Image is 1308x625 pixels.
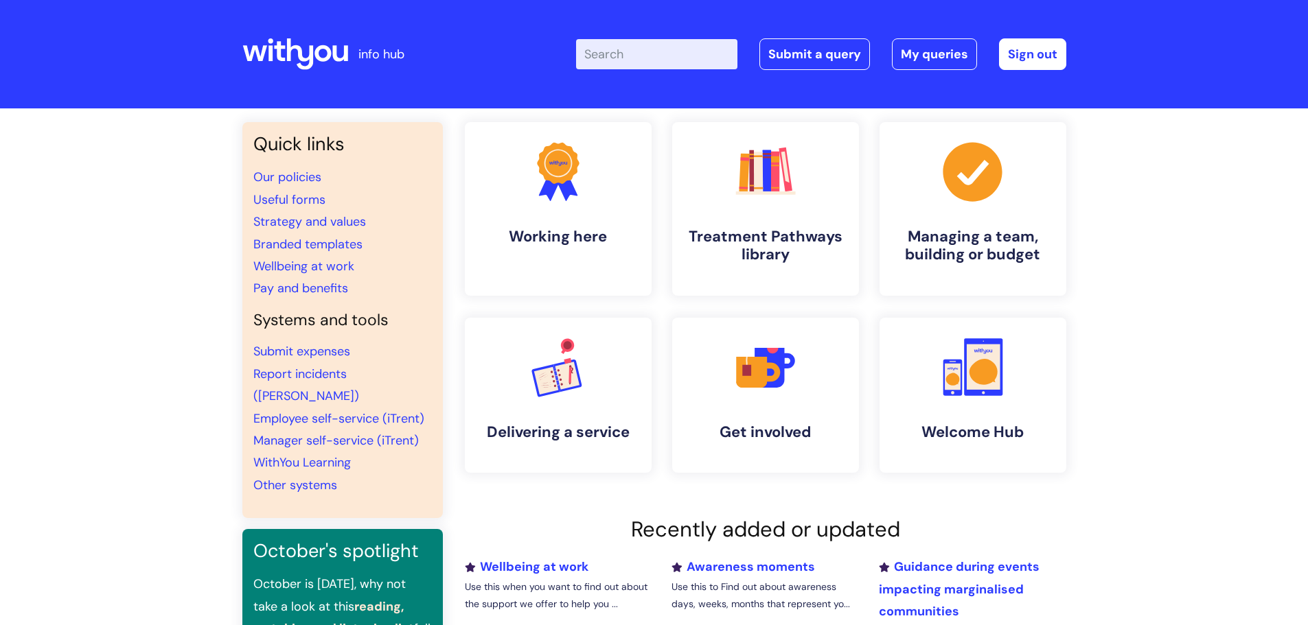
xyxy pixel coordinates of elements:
[576,38,1066,70] div: | -
[253,236,363,252] a: Branded templates
[999,38,1066,70] a: Sign out
[672,578,858,613] p: Use this to Find out about awareness days, weeks, months that represent yo...
[253,477,337,493] a: Other systems
[358,43,404,65] p: info hub
[253,311,432,330] h4: Systems and tools
[880,318,1066,473] a: Welcome Hub
[253,454,351,471] a: WithYou Learning
[576,39,737,69] input: Search
[253,213,366,230] a: Strategy and values
[672,122,859,296] a: Treatment Pathways library
[759,38,870,70] a: Submit a query
[892,38,977,70] a: My queries
[253,280,348,296] a: Pay and benefits
[683,423,848,441] h4: Get involved
[253,410,424,427] a: Employee self-service (iTrent)
[476,423,641,441] h4: Delivering a service
[253,432,419,449] a: Manager self-service (iTrent)
[683,228,848,264] h4: Treatment Pathways library
[880,122,1066,296] a: Managing a team, building or budget
[891,228,1055,264] h4: Managing a team, building or budget
[476,228,641,246] h4: Working here
[253,366,359,404] a: Report incidents ([PERSON_NAME])
[465,517,1066,542] h2: Recently added or updated
[891,423,1055,441] h4: Welcome Hub
[672,318,859,473] a: Get involved
[465,578,652,613] p: Use this when you want to find out about the support we offer to help you ...
[253,343,350,359] a: Submit expenses
[879,558,1040,620] a: Guidance during events impacting marginalised communities
[253,540,432,562] h3: October's spotlight
[253,258,354,274] a: Wellbeing at work
[253,191,325,208] a: Useful forms
[253,169,321,185] a: Our policies
[253,133,432,155] h3: Quick links
[465,318,652,473] a: Delivering a service
[672,558,815,575] a: Awareness moments
[465,558,588,575] a: Wellbeing at work
[465,122,652,296] a: Working here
